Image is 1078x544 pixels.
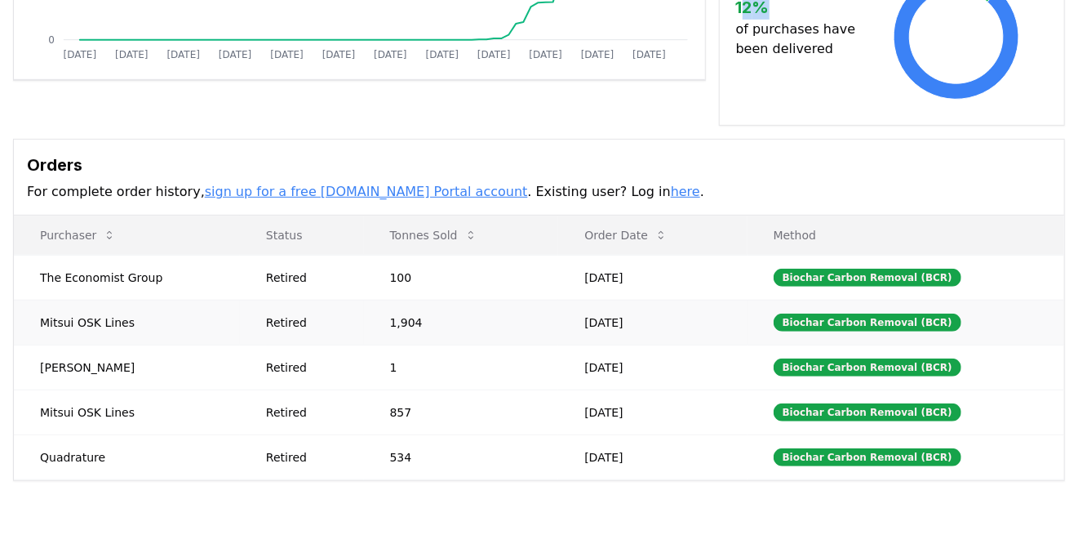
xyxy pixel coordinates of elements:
[14,435,240,479] td: Quadrature
[253,227,351,243] p: Status
[558,255,747,300] td: [DATE]
[374,49,406,60] tspan: [DATE]
[64,49,96,60] tspan: [DATE]
[219,49,251,60] tspan: [DATE]
[364,345,559,390] td: 1
[558,300,747,345] td: [DATE]
[558,435,747,479] td: [DATE]
[671,184,700,199] a: here
[761,227,1051,243] p: Method
[115,49,148,60] tspan: [DATE]
[774,314,961,332] div: Biochar Carbon Removal (BCR)
[377,219,490,252] button: Tonnes Sold
[14,390,240,435] td: Mitsui OSK Lines
[529,49,561,60] tspan: [DATE]
[266,404,351,421] div: Retired
[266,449,351,466] div: Retired
[426,49,459,60] tspan: [DATE]
[477,49,510,60] tspan: [DATE]
[774,359,961,377] div: Biochar Carbon Removal (BCR)
[632,49,665,60] tspan: [DATE]
[774,269,961,287] div: Biochar Carbon Removal (BCR)
[322,49,355,60] tspan: [DATE]
[48,34,55,46] tspan: 0
[27,153,1051,177] h3: Orders
[364,300,559,345] td: 1,904
[558,390,747,435] td: [DATE]
[364,435,559,479] td: 534
[558,345,747,390] td: [DATE]
[364,255,559,300] td: 100
[166,49,199,60] tspan: [DATE]
[14,300,240,345] td: Mitsui OSK Lines
[205,184,528,199] a: sign up for a free [DOMAIN_NAME] Portal account
[774,448,961,466] div: Biochar Carbon Removal (BCR)
[736,20,866,59] p: of purchases have been delivered
[27,219,129,252] button: Purchaser
[581,49,614,60] tspan: [DATE]
[364,390,559,435] td: 857
[774,404,961,421] div: Biochar Carbon Removal (BCR)
[571,219,681,252] button: Order Date
[266,314,351,331] div: Retired
[270,49,303,60] tspan: [DATE]
[266,359,351,376] div: Retired
[27,182,1051,202] p: For complete order history, . Existing user? Log in .
[14,345,240,390] td: [PERSON_NAME]
[266,270,351,286] div: Retired
[14,255,240,300] td: The Economist Group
